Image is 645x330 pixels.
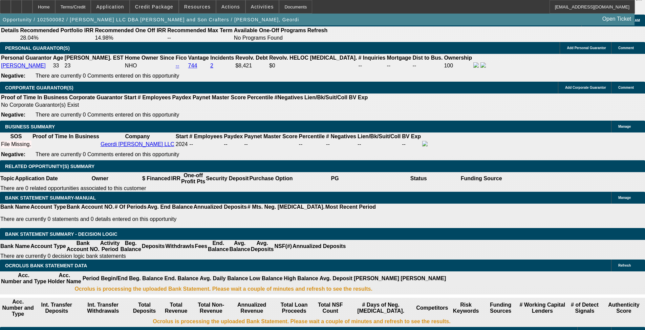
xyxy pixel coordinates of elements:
b: # Employees [138,95,171,100]
button: Credit Package [130,0,178,13]
th: # of Detect Signals [567,298,603,317]
div: -- [326,141,356,147]
b: #Negatives [275,95,303,100]
td: -- [167,35,233,41]
td: -- [358,62,386,69]
button: Activities [246,0,279,13]
a: Geordi [PERSON_NAME] LLC [101,141,174,147]
b: # Employees [189,133,222,139]
b: Ocrolus is processing the uploaded Bank Statement. Please wait a couple of minutes and refresh to... [153,318,450,325]
th: Avg. Daily Balance [199,272,249,285]
td: 28.04% [20,35,94,41]
button: Actions [216,0,245,13]
b: Paydex [224,133,243,139]
span: There are currently 0 Comments entered on this opportunity [36,112,179,118]
b: Corporate Guarantor [69,95,123,100]
td: NHO [125,62,175,69]
th: Deposits [142,240,165,253]
b: Fico [176,55,187,61]
th: Total Deposits [129,298,160,317]
button: Application [91,0,129,13]
b: Ownership [444,55,472,61]
b: Start [124,95,136,100]
b: Incidents [210,55,234,61]
th: Acc. Number and Type [1,272,47,285]
a: 2 [210,63,213,68]
th: Proof of Time In Business [32,133,100,140]
th: Recommended One Off IRR [94,27,166,34]
b: BV Exp [349,95,368,100]
b: Home Owner Since [125,55,174,61]
span: Comment [618,86,634,89]
b: Vantage [188,55,209,61]
td: No Programs Found [234,35,306,41]
th: PG [293,172,377,185]
th: Sum of the Total NSF Count and Total Overdraft Fee Count from Ocrolus [315,298,346,317]
td: 14.98% [94,35,166,41]
th: Total Non-Revenue [192,298,230,317]
th: SOS [1,133,31,140]
th: Annualized Revenue [231,298,273,317]
th: $ Financed [142,172,171,185]
b: # Inquiries [358,55,385,61]
th: Purchase Option [249,172,293,185]
img: facebook-icon.png [422,141,428,146]
b: [PERSON_NAME]. EST [65,55,124,61]
b: Lien/Bk/Suit/Coll [358,133,401,139]
th: NSF(#) [274,240,292,253]
th: Avg. Deposits [251,240,274,253]
th: Account Type [30,204,66,210]
th: Account Type [30,240,66,253]
span: Bank Statement Summary - Decision Logic [5,231,117,237]
b: Personal Guarantor [1,55,51,61]
td: -- [387,62,412,69]
span: Actions [221,4,240,9]
div: File Missing. [1,141,31,147]
th: Bank Account NO. [66,240,100,253]
span: Add Corporate Guarantor [565,86,606,89]
td: 100 [444,62,472,69]
a: [PERSON_NAME] [1,63,46,68]
span: PERSONAL GUARANTOR(S) [5,45,70,51]
a: 744 [188,63,197,68]
a: -- [176,63,179,68]
span: Manage [618,125,631,128]
td: 33 [52,62,63,69]
th: Owner [58,172,142,185]
th: Most Recent Period [325,204,376,210]
td: -- [357,141,401,148]
b: Revolv. HELOC [MEDICAL_DATA]. [269,55,357,61]
td: -- [223,141,243,148]
th: [PERSON_NAME] [353,272,400,285]
th: Bank Account NO. [66,204,114,210]
th: Avg. Balance [229,240,250,253]
td: -- [412,62,443,69]
th: Available One-Off Programs [234,27,306,34]
b: Mortgage [387,55,411,61]
th: Beg. Balance [129,272,163,285]
b: Negative: [1,112,25,118]
span: -- [189,141,193,147]
a: Open Ticket [600,13,634,25]
th: Proof of Time In Business [1,94,68,101]
th: Int. Transfer Withdrawals [78,298,128,317]
th: End. Balance [164,272,198,285]
span: Application [96,4,124,9]
td: 2024 [175,141,188,148]
th: Beg. Balance [120,240,141,253]
b: Percentile [247,95,273,100]
div: -- [299,141,325,147]
th: Acc. Holder Name [47,272,82,285]
b: Revolv. Debt [235,55,268,61]
span: Refresh [618,264,631,267]
b: Dist to Bus. [413,55,443,61]
th: IRR [171,172,181,185]
th: Refresh [307,27,328,34]
span: Activities [251,4,274,9]
span: RELATED OPPORTUNITY(S) SUMMARY [5,164,94,169]
td: 23 [64,62,124,69]
th: Risk Keywords [449,298,482,317]
th: Avg. Deposit [319,272,353,285]
th: Activity Period [100,240,120,253]
th: Security Deposit [206,172,249,185]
